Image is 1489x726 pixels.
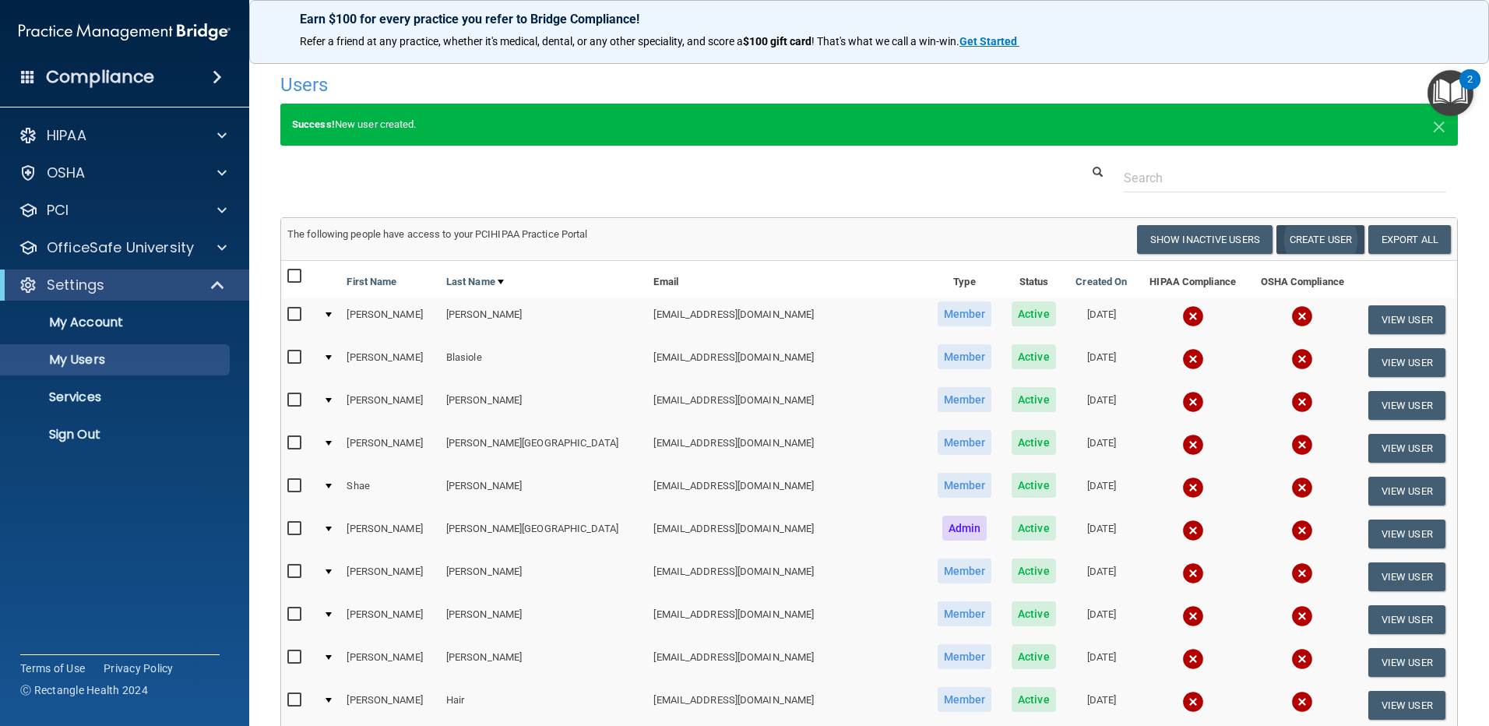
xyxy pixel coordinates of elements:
span: Active [1012,687,1056,712]
td: [EMAIL_ADDRESS][DOMAIN_NAME] [647,598,927,641]
td: [PERSON_NAME] [340,555,439,598]
td: [PERSON_NAME] [440,598,648,641]
td: [EMAIL_ADDRESS][DOMAIN_NAME] [647,427,927,470]
span: Member [938,601,992,626]
span: Member [938,430,992,455]
img: cross.ca9f0e7f.svg [1291,391,1313,413]
button: View User [1368,691,1445,720]
span: ! That's what we call a win-win. [811,35,959,48]
span: Refer a friend at any practice, whether it's medical, dental, or any other speciality, and score a [300,35,743,48]
td: [EMAIL_ADDRESS][DOMAIN_NAME] [647,641,927,684]
td: [PERSON_NAME] [340,341,439,384]
img: cross.ca9f0e7f.svg [1182,691,1204,713]
td: [DATE] [1065,427,1137,470]
span: Active [1012,559,1056,583]
img: cross.ca9f0e7f.svg [1182,648,1204,670]
th: OSHA Compliance [1248,261,1357,298]
th: Email [647,261,927,298]
a: Created On [1075,273,1127,291]
td: [EMAIL_ADDRESS][DOMAIN_NAME] [647,513,927,555]
span: Active [1012,601,1056,626]
img: cross.ca9f0e7f.svg [1182,348,1204,370]
th: Type [927,261,1001,298]
a: Export All [1368,225,1451,254]
div: New user created. [280,104,1458,146]
td: [PERSON_NAME] [440,470,648,513]
td: [DATE] [1065,298,1137,341]
th: HIPAA Compliance [1137,261,1248,298]
a: PCI [19,201,227,220]
button: View User [1368,477,1445,506]
a: Terms of Use [20,661,85,676]
button: Show Inactive Users [1137,225,1273,254]
img: cross.ca9f0e7f.svg [1182,305,1204,327]
span: Active [1012,516,1056,541]
span: Active [1012,644,1056,669]
span: Active [1012,430,1056,455]
td: [DATE] [1065,555,1137,598]
strong: Get Started [959,35,1017,48]
strong: $100 gift card [743,35,811,48]
input: Search [1124,164,1446,192]
td: [PERSON_NAME] [340,298,439,341]
span: Member [938,559,992,583]
img: cross.ca9f0e7f.svg [1182,477,1204,499]
span: Member [938,387,992,412]
img: cross.ca9f0e7f.svg [1182,391,1204,413]
td: [EMAIL_ADDRESS][DOMAIN_NAME] [647,384,927,427]
img: PMB logo [19,16,231,48]
p: Sign Out [10,427,223,442]
a: HIPAA [19,126,227,145]
button: View User [1368,520,1445,548]
a: OfficeSafe University [19,238,227,257]
button: View User [1368,648,1445,677]
td: [PERSON_NAME][GEOGRAPHIC_DATA] [440,513,648,555]
td: [DATE] [1065,341,1137,384]
button: View User [1368,391,1445,420]
span: Active [1012,344,1056,369]
td: [EMAIL_ADDRESS][DOMAIN_NAME] [647,341,927,384]
span: Member [938,687,992,712]
img: cross.ca9f0e7f.svg [1291,691,1313,713]
span: Active [1012,473,1056,498]
a: Settings [19,276,226,294]
td: [EMAIL_ADDRESS][DOMAIN_NAME] [647,555,927,598]
td: [PERSON_NAME] [440,641,648,684]
a: Privacy Policy [104,661,174,676]
td: [PERSON_NAME] [340,641,439,684]
img: cross.ca9f0e7f.svg [1182,434,1204,456]
td: Shae [340,470,439,513]
button: Create User [1276,225,1364,254]
td: [PERSON_NAME] [440,384,648,427]
button: View User [1368,562,1445,591]
span: Active [1012,387,1056,412]
img: cross.ca9f0e7f.svg [1182,562,1204,584]
a: First Name [347,273,396,291]
a: OSHA [19,164,227,182]
span: Active [1012,301,1056,326]
img: cross.ca9f0e7f.svg [1291,348,1313,370]
img: cross.ca9f0e7f.svg [1291,562,1313,584]
p: PCI [47,201,69,220]
p: My Account [10,315,223,330]
img: cross.ca9f0e7f.svg [1291,305,1313,327]
td: [DATE] [1065,513,1137,555]
span: Member [938,344,992,369]
img: cross.ca9f0e7f.svg [1182,520,1204,541]
td: [PERSON_NAME] [340,384,439,427]
p: Services [10,389,223,405]
td: [DATE] [1065,641,1137,684]
img: cross.ca9f0e7f.svg [1291,648,1313,670]
th: Status [1002,261,1066,298]
a: Get Started [959,35,1019,48]
td: [DATE] [1065,470,1137,513]
span: Member [938,473,992,498]
span: Member [938,644,992,669]
td: [PERSON_NAME] [340,598,439,641]
a: Last Name [446,273,504,291]
h4: Users [280,75,958,95]
img: cross.ca9f0e7f.svg [1291,520,1313,541]
td: [PERSON_NAME] [440,298,648,341]
span: × [1432,109,1446,140]
td: [PERSON_NAME][GEOGRAPHIC_DATA] [440,427,648,470]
